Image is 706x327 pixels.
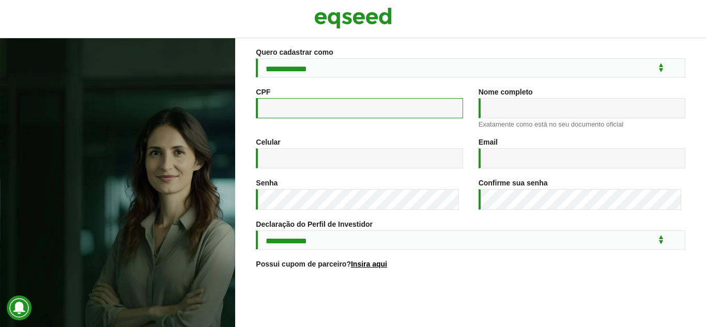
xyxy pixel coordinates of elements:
[314,5,392,31] img: EqSeed Logo
[479,179,548,186] label: Confirme sua senha
[351,260,387,268] a: Insira aqui
[479,88,533,96] label: Nome completo
[479,138,498,146] label: Email
[256,49,333,56] label: Quero cadastrar como
[256,88,270,96] label: CPF
[479,121,685,128] div: Exatamente como está no seu documento oficial
[256,221,373,228] label: Declaração do Perfil de Investidor
[256,138,280,146] label: Celular
[256,179,278,186] label: Senha
[256,260,387,268] label: Possui cupom de parceiro?
[392,281,549,321] iframe: reCAPTCHA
